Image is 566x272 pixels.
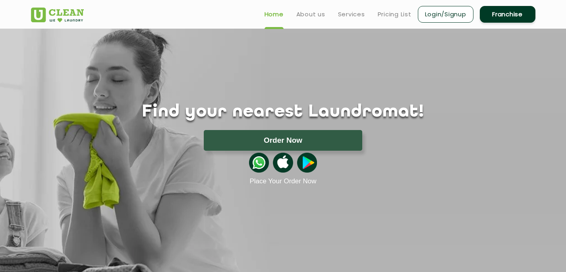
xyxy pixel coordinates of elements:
[297,153,317,173] img: playstoreicon.png
[296,10,325,19] a: About us
[273,153,293,173] img: apple-icon.png
[249,153,269,173] img: whatsappicon.png
[480,6,535,23] a: Franchise
[249,177,316,185] a: Place Your Order Now
[265,10,284,19] a: Home
[378,10,411,19] a: Pricing List
[25,102,541,122] h1: Find your nearest Laundromat!
[31,8,84,22] img: UClean Laundry and Dry Cleaning
[418,6,473,23] a: Login/Signup
[338,10,365,19] a: Services
[204,130,362,151] button: Order Now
